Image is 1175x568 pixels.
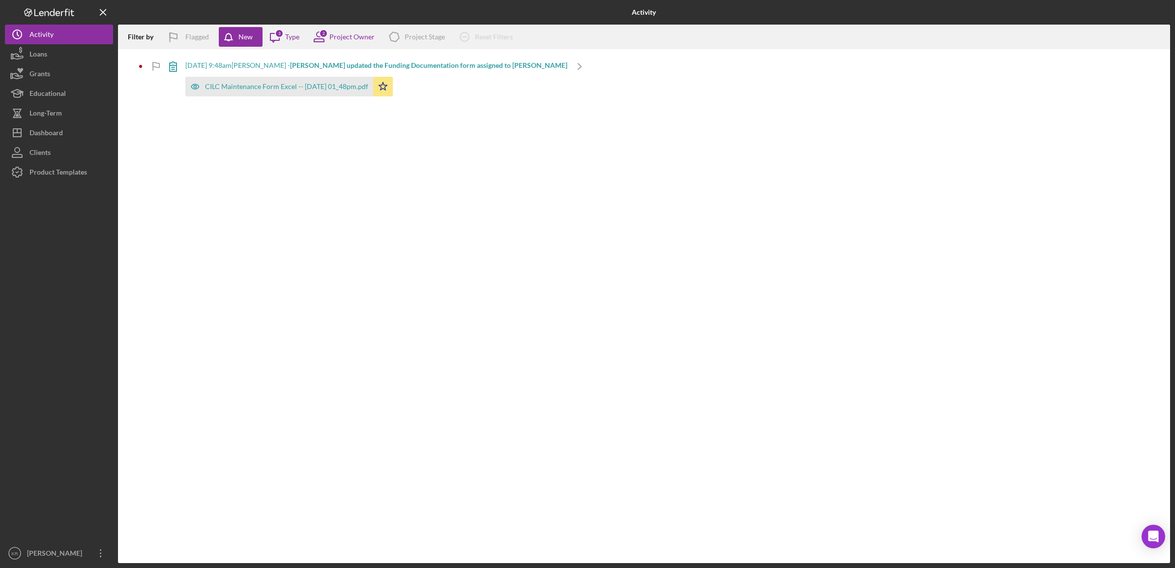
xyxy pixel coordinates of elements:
[5,84,113,103] button: Educational
[29,123,63,145] div: Dashboard
[5,64,113,84] button: Grants
[290,61,567,69] b: [PERSON_NAME] updated the Funding Documentation form assigned to [PERSON_NAME]
[5,25,113,44] button: Activity
[219,27,263,47] button: New
[205,83,368,90] div: CILC Maintenance Form Excel -- [DATE] 01_48pm.pdf
[11,551,18,556] text: KR
[29,103,62,125] div: Long-Term
[29,25,54,47] div: Activity
[25,543,88,566] div: [PERSON_NAME]
[29,44,47,66] div: Loans
[405,33,445,41] div: Project Stage
[452,27,523,47] button: Reset Filters
[329,33,375,41] div: Project Owner
[275,29,284,38] div: 3
[319,29,328,38] div: 2
[185,27,209,47] div: Flagged
[161,54,592,104] a: [DATE] 9:48am[PERSON_NAME] -[PERSON_NAME] updated the Funding Documentation form assigned to [PER...
[29,143,51,165] div: Clients
[5,44,113,64] button: Loans
[185,77,393,96] button: CILC Maintenance Form Excel -- [DATE] 01_48pm.pdf
[185,61,567,69] div: [DATE] 9:48am [PERSON_NAME] -
[29,64,50,86] div: Grants
[5,103,113,123] button: Long-Term
[128,33,161,41] div: Filter by
[475,27,513,47] div: Reset Filters
[5,543,113,563] button: KR[PERSON_NAME]
[1142,525,1165,548] div: Open Intercom Messenger
[5,143,113,162] button: Clients
[5,162,113,182] button: Product Templates
[29,84,66,106] div: Educational
[29,162,87,184] div: Product Templates
[238,27,253,47] div: New
[5,123,113,143] button: Dashboard
[632,8,656,16] b: Activity
[161,27,219,47] button: Flagged
[285,33,299,41] div: Type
